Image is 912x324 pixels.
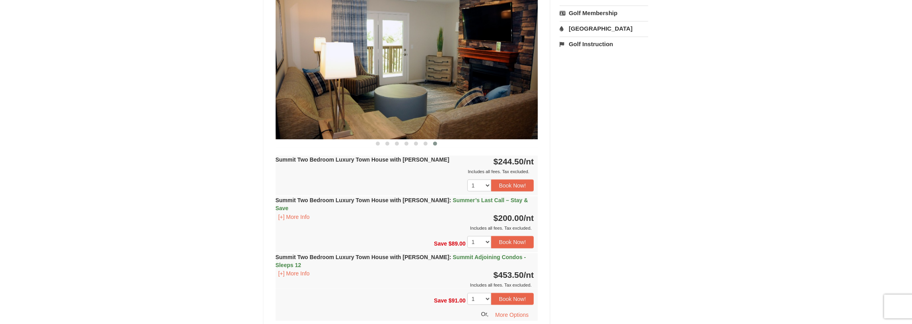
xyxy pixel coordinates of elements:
[276,224,534,232] div: Includes all fees. Tax excluded.
[494,270,524,279] span: $453.50
[524,157,534,166] span: /nt
[434,297,447,303] span: Save
[491,236,534,248] button: Book Now!
[276,168,534,176] div: Includes all fees. Tax excluded.
[276,213,313,221] button: [+] More Info
[524,213,534,223] span: /nt
[490,309,534,321] button: More Options
[494,157,534,166] strong: $244.50
[276,269,313,278] button: [+] More Info
[276,281,534,289] div: Includes all fees. Tax excluded.
[449,197,451,203] span: :
[560,21,648,36] a: [GEOGRAPHIC_DATA]
[276,254,526,268] span: Summit Adjoining Condos - Sleeps 12
[494,213,524,223] span: $200.00
[449,240,466,247] span: $89.00
[560,6,648,20] a: Golf Membership
[449,297,466,303] span: $91.00
[560,37,648,51] a: Golf Instruction
[276,197,528,211] strong: Summit Two Bedroom Luxury Town House with [PERSON_NAME]
[491,293,534,305] button: Book Now!
[449,254,451,260] span: :
[434,240,447,247] span: Save
[491,180,534,191] button: Book Now!
[276,254,526,268] strong: Summit Two Bedroom Luxury Town House with [PERSON_NAME]
[481,311,489,318] span: Or,
[276,156,449,163] strong: Summit Two Bedroom Luxury Town House with [PERSON_NAME]
[524,270,534,279] span: /nt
